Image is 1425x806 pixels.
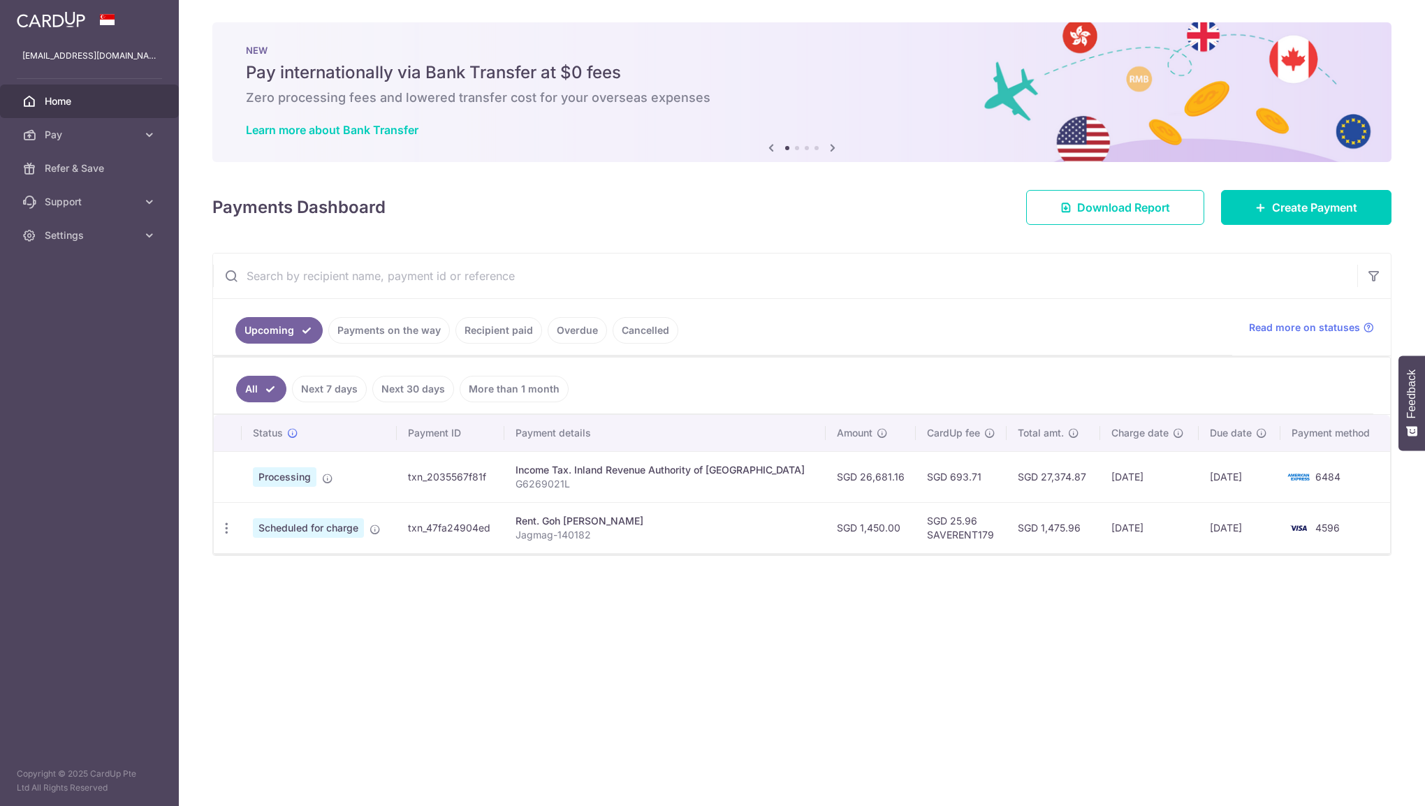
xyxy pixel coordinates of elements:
[1405,369,1418,418] span: Feedback
[22,49,156,63] p: [EMAIL_ADDRESS][DOMAIN_NAME]
[1100,502,1198,553] td: [DATE]
[397,451,505,502] td: txn_2035567f81f
[1249,321,1360,335] span: Read more on statuses
[826,451,916,502] td: SGD 26,681.16
[246,45,1358,56] p: NEW
[516,463,814,477] div: Income Tax. Inland Revenue Authority of [GEOGRAPHIC_DATA]
[1199,451,1281,502] td: [DATE]
[826,502,916,553] td: SGD 1,450.00
[246,61,1358,84] h5: Pay internationally via Bank Transfer at $0 fees
[916,502,1007,553] td: SGD 25.96 SAVERENT179
[235,317,323,344] a: Upcoming
[1007,451,1100,502] td: SGD 27,374.87
[45,161,137,175] span: Refer & Save
[1285,469,1313,485] img: Bank Card
[253,518,364,538] span: Scheduled for charge
[548,317,607,344] a: Overdue
[504,415,826,451] th: Payment details
[1280,415,1390,451] th: Payment method
[253,426,283,440] span: Status
[246,89,1358,106] h6: Zero processing fees and lowered transfer cost for your overseas expenses
[45,128,137,142] span: Pay
[460,376,569,402] a: More than 1 month
[1285,520,1313,536] img: Bank Card
[837,426,872,440] span: Amount
[613,317,678,344] a: Cancelled
[1221,190,1391,225] a: Create Payment
[372,376,454,402] a: Next 30 days
[1111,426,1169,440] span: Charge date
[927,426,980,440] span: CardUp fee
[1199,502,1281,553] td: [DATE]
[1249,321,1374,335] a: Read more on statuses
[1007,502,1100,553] td: SGD 1,475.96
[236,376,286,402] a: All
[1272,199,1357,216] span: Create Payment
[516,528,814,542] p: Jagmag-140182
[516,514,814,528] div: Rent. Goh [PERSON_NAME]
[1026,190,1204,225] a: Download Report
[1398,356,1425,450] button: Feedback - Show survey
[1077,199,1170,216] span: Download Report
[397,415,505,451] th: Payment ID
[1315,522,1340,534] span: 4596
[1210,426,1252,440] span: Due date
[45,94,137,108] span: Home
[1018,426,1064,440] span: Total amt.
[292,376,367,402] a: Next 7 days
[212,195,386,220] h4: Payments Dashboard
[253,467,316,487] span: Processing
[212,22,1391,162] img: Bank transfer banner
[397,502,505,553] td: txn_47fa24904ed
[328,317,450,344] a: Payments on the way
[516,477,814,491] p: G6269021L
[246,123,418,137] a: Learn more about Bank Transfer
[455,317,542,344] a: Recipient paid
[45,195,137,209] span: Support
[213,254,1357,298] input: Search by recipient name, payment id or reference
[1100,451,1198,502] td: [DATE]
[17,11,85,28] img: CardUp
[916,451,1007,502] td: SGD 693.71
[1315,471,1340,483] span: 6484
[45,228,137,242] span: Settings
